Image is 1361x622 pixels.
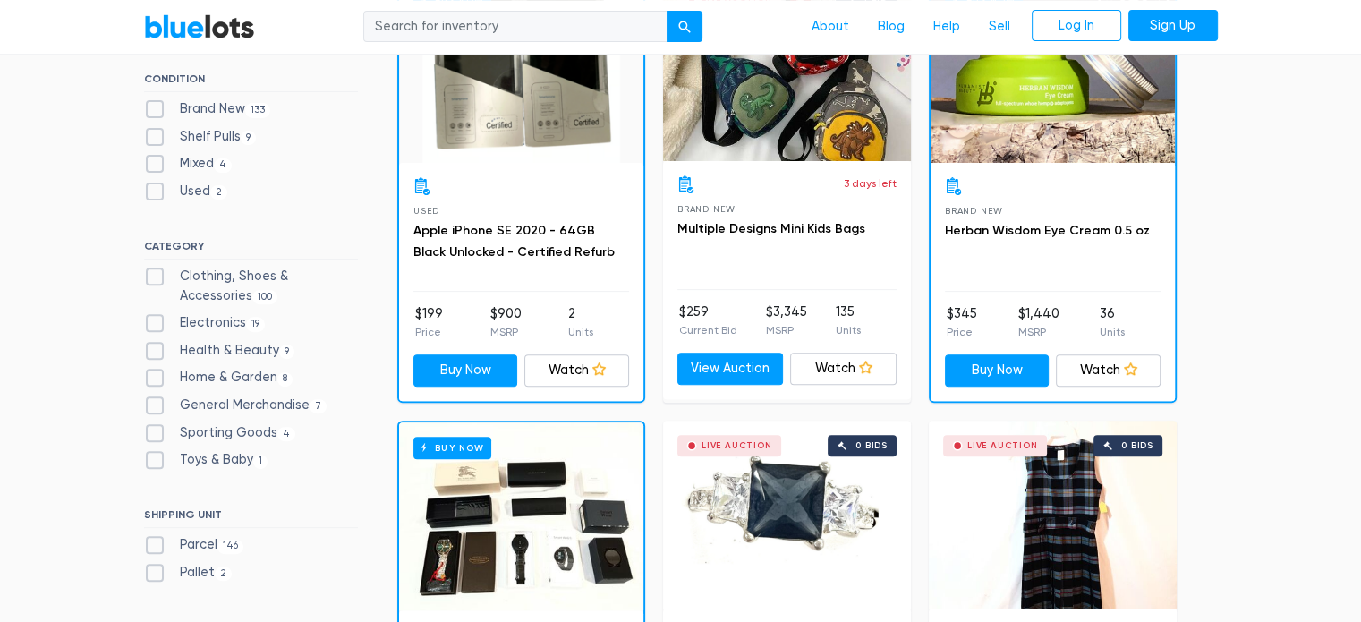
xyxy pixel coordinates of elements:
[144,341,295,361] label: Health & Beauty
[677,353,784,385] a: View Auction
[144,508,358,528] h6: SHIPPING UNIT
[415,304,443,340] li: $199
[413,354,518,387] a: Buy Now
[144,13,255,39] a: BlueLots
[144,535,244,555] label: Parcel
[144,423,296,443] label: Sporting Goods
[947,324,977,340] p: Price
[144,182,228,201] label: Used
[863,10,919,44] a: Blog
[144,267,358,305] label: Clothing, Shoes & Accessories
[1100,304,1125,340] li: 36
[679,302,737,338] li: $259
[945,354,1050,387] a: Buy Now
[413,206,439,216] span: Used
[413,437,491,459] h6: Buy Now
[144,368,293,388] label: Home & Garden
[524,354,629,387] a: Watch
[489,324,521,340] p: MSRP
[144,313,266,333] label: Electronics
[415,324,443,340] p: Price
[766,322,807,338] p: MSRP
[766,302,807,338] li: $3,345
[836,322,861,338] p: Units
[967,441,1038,450] div: Live Auction
[1121,441,1153,450] div: 0 bids
[929,421,1177,609] a: Live Auction 0 bids
[210,185,228,200] span: 2
[919,10,974,44] a: Help
[1100,324,1125,340] p: Units
[310,399,327,413] span: 7
[277,372,293,387] span: 8
[945,206,1003,216] span: Brand New
[855,441,888,450] div: 0 bids
[363,11,668,43] input: Search for inventory
[663,421,911,609] a: Live Auction 0 bids
[215,567,233,581] span: 2
[144,563,233,583] label: Pallet
[144,240,358,260] h6: CATEGORY
[399,422,643,610] a: Buy Now
[217,540,244,554] span: 146
[144,396,327,415] label: General Merchandise
[214,158,233,173] span: 4
[413,223,615,260] a: Apple iPhone SE 2020 - 64GB Black Unlocked - Certified Refurb
[1017,324,1059,340] p: MSRP
[844,175,897,192] p: 3 days left
[144,99,271,119] label: Brand New
[974,10,1025,44] a: Sell
[144,72,358,92] h6: CONDITION
[253,455,268,469] span: 1
[836,302,861,338] li: 135
[790,353,897,385] a: Watch
[702,441,772,450] div: Live Auction
[679,322,737,338] p: Current Bid
[144,127,257,147] label: Shelf Pulls
[1128,10,1218,42] a: Sign Up
[1056,354,1161,387] a: Watch
[677,221,865,236] a: Multiple Designs Mini Kids Bags
[797,10,863,44] a: About
[945,223,1150,238] a: Herban Wisdom Eye Cream 0.5 oz
[144,450,268,470] label: Toys & Baby
[279,345,295,359] span: 9
[677,204,736,214] span: Brand New
[947,304,977,340] li: $345
[241,131,257,145] span: 9
[252,290,278,304] span: 100
[277,427,296,441] span: 4
[1017,304,1059,340] li: $1,440
[246,317,266,331] span: 19
[568,324,593,340] p: Units
[489,304,521,340] li: $900
[144,154,233,174] label: Mixed
[568,304,593,340] li: 2
[1032,10,1121,42] a: Log In
[245,103,271,117] span: 133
